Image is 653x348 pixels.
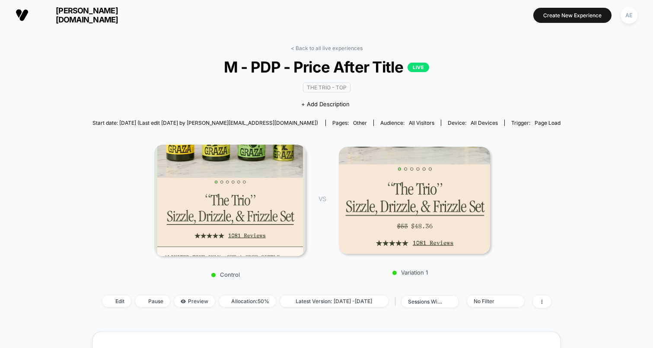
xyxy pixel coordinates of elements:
span: The Trio - Top [303,82,350,92]
span: Page Load [535,120,561,126]
span: Start date: [DATE] (Last edit [DATE] by [PERSON_NAME][EMAIL_ADDRESS][DOMAIN_NAME]) [92,120,318,126]
div: Audience: [380,120,434,126]
span: Device: [441,120,504,126]
span: | [392,295,401,308]
img: Control main [154,145,306,256]
img: Visually logo [16,9,29,22]
span: Allocation: 50% [219,295,276,307]
div: AE [621,7,637,24]
span: + Add Description [301,100,350,109]
button: Create New Experience [533,8,612,23]
span: Preview [174,295,215,307]
div: sessions with impression [408,298,443,305]
a: < Back to all live experiences [291,45,363,51]
div: Trigger: [511,120,561,126]
button: AE [618,6,640,24]
img: Variation 1 main [339,147,490,254]
span: M - PDP - Price After Title [116,58,537,76]
p: LIVE [408,63,429,72]
span: other [353,120,367,126]
span: Edit [102,295,131,307]
div: Pages: [332,120,367,126]
span: VS [319,195,325,202]
p: Control [150,271,301,278]
p: Variation 1 [334,269,486,276]
span: Latest Version: [DATE] - [DATE] [280,295,388,307]
span: [PERSON_NAME][DOMAIN_NAME] [35,6,139,24]
span: all devices [471,120,498,126]
span: All Visitors [409,120,434,126]
span: Pause [135,295,170,307]
div: No Filter [474,298,508,304]
button: [PERSON_NAME][DOMAIN_NAME] [13,6,141,25]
